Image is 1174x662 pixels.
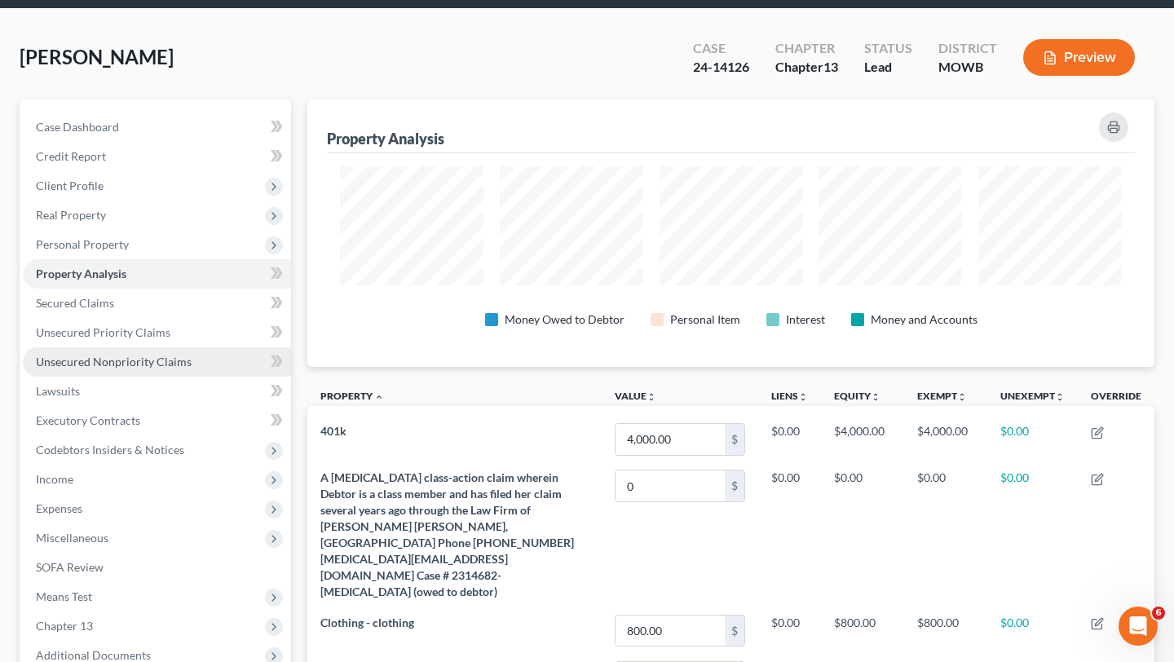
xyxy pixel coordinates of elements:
span: Property Analysis [36,267,126,280]
span: Credit Report [36,149,106,163]
i: unfold_more [798,392,808,402]
td: $800.00 [821,607,904,654]
span: Unsecured Nonpriority Claims [36,355,192,369]
td: $0.00 [758,463,821,607]
span: Income [36,472,73,486]
td: $0.00 [758,607,821,654]
span: Means Test [36,589,92,603]
a: Exemptunfold_more [917,390,967,402]
div: 24-14126 [693,58,749,77]
div: Money Owed to Debtor [505,311,625,328]
span: Secured Claims [36,296,114,310]
a: Valueunfold_more [615,390,656,402]
a: Credit Report [23,142,291,171]
input: 0.00 [616,424,725,455]
span: Additional Documents [36,648,151,662]
div: Personal Item [670,311,740,328]
a: Secured Claims [23,289,291,318]
div: $ [725,470,744,501]
span: 13 [823,59,838,74]
div: Money and Accounts [871,311,978,328]
i: unfold_more [647,392,656,402]
span: Personal Property [36,237,129,251]
div: Case [693,39,749,58]
div: Property Analysis [327,129,444,148]
td: $0.00 [821,463,904,607]
span: Codebtors Insiders & Notices [36,443,184,457]
a: Unsecured Nonpriority Claims [23,347,291,377]
div: Chapter [775,58,838,77]
a: Liensunfold_more [771,390,808,402]
td: $0.00 [904,463,987,607]
td: $800.00 [904,607,987,654]
td: $0.00 [987,607,1078,654]
a: Case Dashboard [23,113,291,142]
td: $4,000.00 [904,416,987,462]
span: Unsecured Priority Claims [36,325,170,339]
span: Case Dashboard [36,120,119,134]
span: [PERSON_NAME] [20,45,174,68]
div: MOWB [938,58,997,77]
a: Property Analysis [23,259,291,289]
iframe: Intercom live chat [1119,607,1158,646]
i: expand_less [374,392,384,402]
div: Chapter [775,39,838,58]
span: Real Property [36,208,106,222]
a: Property expand_less [320,390,384,402]
span: 401k [320,424,346,438]
span: Miscellaneous [36,531,108,545]
a: SOFA Review [23,553,291,582]
span: Client Profile [36,179,104,192]
div: $ [725,616,744,647]
div: Interest [786,311,825,328]
i: unfold_more [957,392,967,402]
span: SOFA Review [36,560,104,574]
td: $0.00 [987,416,1078,462]
span: Chapter 13 [36,619,93,633]
div: District [938,39,997,58]
span: Lawsuits [36,384,80,398]
i: unfold_more [871,392,880,402]
a: Lawsuits [23,377,291,406]
span: Expenses [36,501,82,515]
span: A [MEDICAL_DATA] class-action claim wherein Debtor is a class member and has filed her claim seve... [320,470,574,598]
span: 6 [1152,607,1165,620]
input: 0.00 [616,616,725,647]
i: unfold_more [1055,392,1065,402]
span: Clothing - clothing [320,616,414,629]
a: Executory Contracts [23,406,291,435]
button: Preview [1023,39,1135,76]
td: $0.00 [758,416,821,462]
th: Override [1078,380,1154,417]
div: Lead [864,58,912,77]
a: Unexemptunfold_more [1000,390,1065,402]
div: $ [725,424,744,455]
input: 0.00 [616,470,725,501]
span: Executory Contracts [36,413,140,427]
a: Unsecured Priority Claims [23,318,291,347]
div: Status [864,39,912,58]
td: $0.00 [987,463,1078,607]
td: $4,000.00 [821,416,904,462]
a: Equityunfold_more [834,390,880,402]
